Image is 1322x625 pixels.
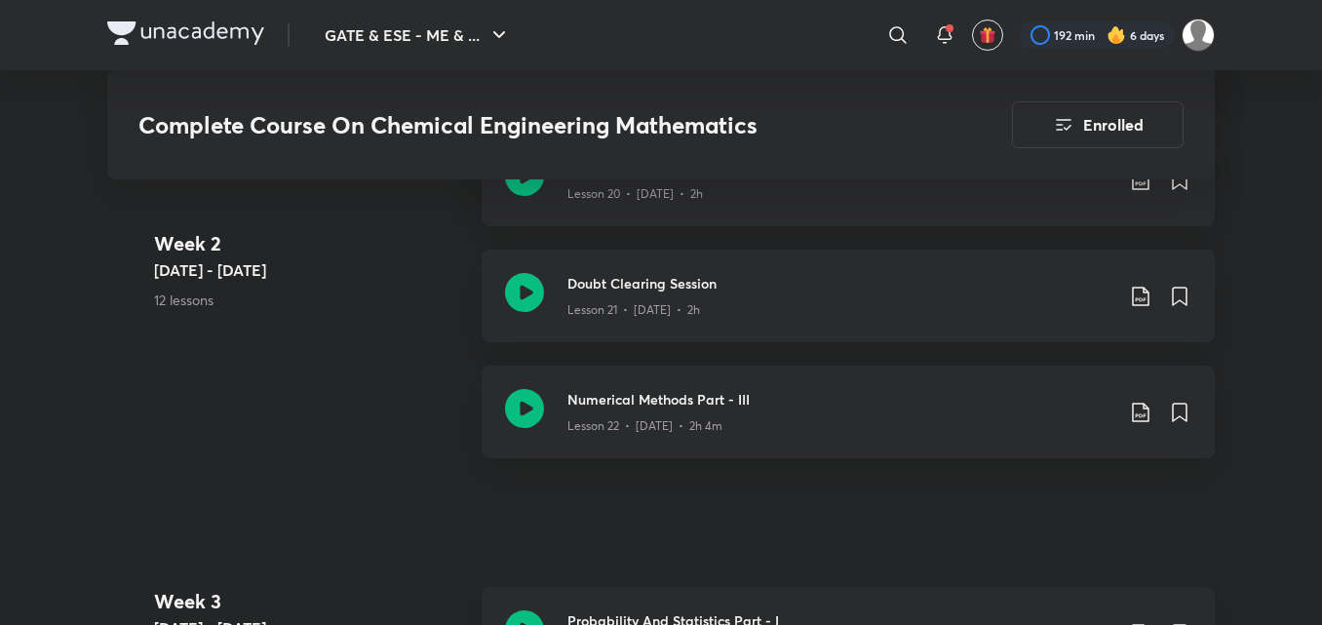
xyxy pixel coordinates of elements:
[138,111,902,139] h3: Complete Course On Chemical Engineering Mathematics
[154,229,466,258] h4: Week 2
[154,587,466,616] h4: Week 3
[313,16,523,55] button: GATE & ESE - ME & ...
[1012,101,1184,148] button: Enrolled
[107,21,264,45] img: Company Logo
[567,273,1113,293] h3: Doubt Clearing Session
[567,417,722,435] p: Lesson 22 • [DATE] • 2h 4m
[107,21,264,50] a: Company Logo
[972,20,1003,51] button: avatar
[482,366,1215,482] a: Numerical Methods Part - IIILesson 22 • [DATE] • 2h 4m
[154,258,466,282] h5: [DATE] - [DATE]
[154,290,466,310] p: 12 lessons
[567,389,1113,410] h3: Numerical Methods Part - III
[1182,19,1215,52] img: pradhap B
[567,301,700,319] p: Lesson 21 • [DATE] • 2h
[1107,25,1126,45] img: streak
[567,185,703,203] p: Lesson 20 • [DATE] • 2h
[979,26,996,44] img: avatar
[482,134,1215,250] a: Numerical Methods Part - IILesson 20 • [DATE] • 2h
[482,250,1215,366] a: Doubt Clearing SessionLesson 21 • [DATE] • 2h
